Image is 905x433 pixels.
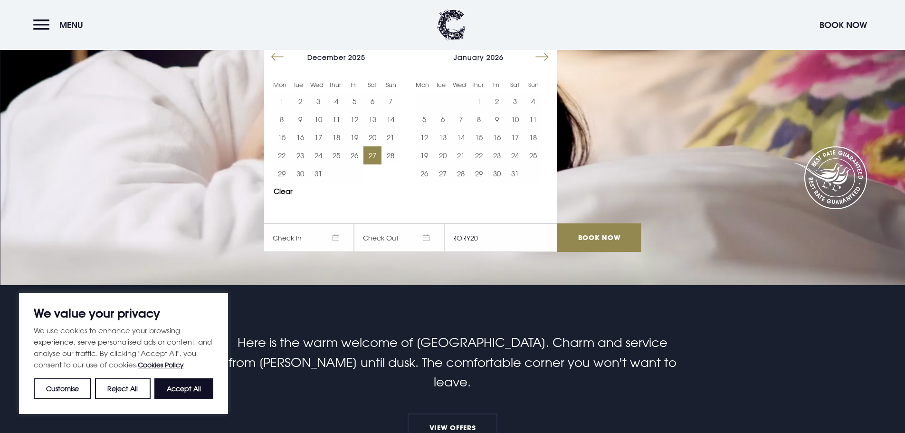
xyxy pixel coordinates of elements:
[470,110,488,128] button: 8
[348,53,365,61] span: 2025
[309,128,327,146] button: 17
[381,128,400,146] td: Choose Sunday, December 21, 2025 as your start date.
[363,110,381,128] td: Choose Saturday, December 13, 2025 as your start date.
[363,110,381,128] button: 13
[452,110,470,128] td: Choose Wednesday, January 7, 2026 as your start date.
[433,110,451,128] button: 6
[291,128,309,146] button: 16
[433,164,451,183] td: Choose Tuesday, January 27, 2026 as your start date.
[524,92,542,110] button: 4
[363,146,381,164] button: 27
[381,146,400,164] td: Choose Sunday, December 28, 2025 as your start date.
[19,293,228,414] div: We value your privacy
[454,53,484,61] span: January
[488,164,506,183] button: 30
[291,146,309,164] td: Choose Tuesday, December 23, 2025 as your start date.
[327,92,345,110] td: Choose Thursday, December 4, 2025 as your start date.
[273,110,291,128] td: Choose Monday, December 8, 2025 as your start date.
[415,110,433,128] button: 5
[506,164,524,183] td: Choose Saturday, January 31, 2026 as your start date.
[506,110,524,128] button: 10
[470,92,488,110] button: 1
[470,146,488,164] td: Choose Thursday, January 22, 2026 as your start date.
[452,164,470,183] td: Choose Wednesday, January 28, 2026 as your start date.
[291,146,309,164] button: 23
[488,110,506,128] td: Choose Friday, January 9, 2026 as your start date.
[309,128,327,146] td: Choose Wednesday, December 17, 2025 as your start date.
[345,128,363,146] td: Choose Friday, December 19, 2025 as your start date.
[415,128,433,146] button: 12
[433,146,451,164] button: 20
[354,223,444,252] span: Check Out
[506,92,524,110] button: 3
[381,146,400,164] button: 28
[226,333,678,392] p: Here is the warm welcome of [GEOGRAPHIC_DATA]. Charm and service from [PERSON_NAME] until dusk. T...
[273,92,291,110] td: Choose Monday, December 1, 2025 as your start date.
[345,128,363,146] button: 19
[381,92,400,110] td: Choose Sunday, December 7, 2025 as your start date.
[415,146,433,164] td: Choose Monday, January 19, 2026 as your start date.
[309,146,327,164] td: Choose Wednesday, December 24, 2025 as your start date.
[291,110,309,128] button: 9
[327,146,345,164] button: 25
[273,164,291,183] td: Choose Monday, December 29, 2025 as your start date.
[273,128,291,146] td: Choose Monday, December 15, 2025 as your start date.
[433,146,451,164] td: Choose Tuesday, January 20, 2026 as your start date.
[415,128,433,146] td: Choose Monday, January 12, 2026 as your start date.
[327,110,345,128] td: Choose Thursday, December 11, 2025 as your start date.
[437,10,466,40] img: Clandeboye Lodge
[138,361,184,369] a: Cookies Policy
[33,15,88,35] button: Menu
[506,146,524,164] td: Choose Saturday, January 24, 2026 as your start date.
[557,223,641,252] input: Book Now
[433,164,451,183] button: 27
[524,128,542,146] button: 18
[433,128,451,146] button: 13
[291,128,309,146] td: Choose Tuesday, December 16, 2025 as your start date.
[506,146,524,164] button: 24
[273,146,291,164] button: 22
[309,146,327,164] button: 24
[452,110,470,128] button: 7
[273,164,291,183] button: 29
[524,110,542,128] button: 11
[506,164,524,183] button: 31
[488,92,506,110] td: Choose Friday, January 2, 2026 as your start date.
[488,146,506,164] td: Choose Friday, January 23, 2026 as your start date.
[506,128,524,146] td: Choose Saturday, January 17, 2026 as your start date.
[264,223,354,252] span: Check In
[452,146,470,164] td: Choose Wednesday, January 21, 2026 as your start date.
[470,110,488,128] td: Choose Thursday, January 8, 2026 as your start date.
[415,146,433,164] button: 19
[470,164,488,183] button: 29
[273,110,291,128] button: 8
[309,92,327,110] td: Choose Wednesday, December 3, 2025 as your start date.
[524,146,542,164] td: Choose Sunday, January 25, 2026 as your start date.
[452,146,470,164] button: 21
[524,110,542,128] td: Choose Sunday, January 11, 2026 as your start date.
[291,110,309,128] td: Choose Tuesday, December 9, 2025 as your start date.
[327,128,345,146] button: 18
[274,188,293,195] button: Clear
[470,92,488,110] td: Choose Thursday, January 1, 2026 as your start date.
[433,110,451,128] td: Choose Tuesday, January 6, 2026 as your start date.
[34,308,213,319] p: We value your privacy
[309,110,327,128] td: Choose Wednesday, December 10, 2025 as your start date.
[470,146,488,164] button: 22
[415,164,433,183] td: Choose Monday, January 26, 2026 as your start date.
[291,164,309,183] td: Choose Tuesday, December 30, 2025 as your start date.
[363,92,381,110] td: Choose Saturday, December 6, 2025 as your start date.
[524,92,542,110] td: Choose Sunday, January 4, 2026 as your start date.
[345,146,363,164] td: Choose Friday, December 26, 2025 as your start date.
[327,92,345,110] button: 4
[444,223,557,252] input: Have A Promo Code?
[327,146,345,164] td: Choose Thursday, December 25, 2025 as your start date.
[488,146,506,164] button: 23
[154,378,213,399] button: Accept All
[488,110,506,128] button: 9
[345,92,363,110] button: 5
[381,110,400,128] td: Choose Sunday, December 14, 2025 as your start date.
[381,128,400,146] button: 21
[273,146,291,164] td: Choose Monday, December 22, 2025 as your start date.
[268,48,286,66] button: Move backward to switch to the previous month.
